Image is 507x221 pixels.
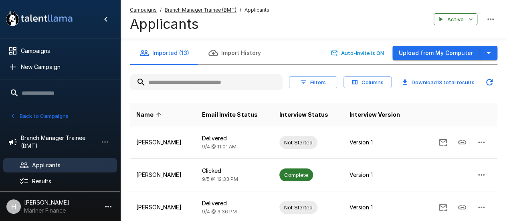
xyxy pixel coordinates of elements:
button: Imported (13) [130,42,199,64]
button: Active [434,13,477,26]
span: Interview Status [279,110,328,120]
button: Filters [289,76,337,89]
button: Upload from My Computer [392,46,480,61]
span: 9/5 @ 12:33 PM [202,176,238,182]
span: Email Invite Status [202,110,257,120]
p: Delivered [202,134,267,142]
button: Download13 total results [398,76,478,89]
span: Not Started [279,139,317,146]
button: Auto-Invite is ON [329,47,386,59]
p: Clicked [202,167,267,175]
span: Name [136,110,164,120]
p: Version 1 [349,203,408,211]
span: / [240,6,241,14]
p: Version 1 [349,138,408,146]
span: Copy Interview Link [452,203,472,210]
span: Copy Interview Link [452,138,472,145]
span: Complete [279,171,313,179]
p: Version 1 [349,171,408,179]
p: [PERSON_NAME] [136,203,189,211]
span: 9/4 @ 11:01 AM [202,144,236,150]
span: Send Invitation [433,203,452,210]
span: / [160,6,162,14]
u: Campaigns [130,7,157,13]
span: Not Started [279,204,317,211]
span: Applicants [244,6,269,14]
p: [PERSON_NAME] [136,138,189,146]
button: Updated Today - 8:47 AM [481,74,497,90]
button: Import History [199,42,271,64]
button: Columns [343,76,392,89]
span: 9/4 @ 3:36 PM [202,209,237,215]
p: Delivered [202,199,267,207]
span: Send Invitation [433,138,452,145]
h4: Applicants [130,16,269,32]
p: [PERSON_NAME] [136,171,189,179]
u: Branch Manager Trainee (BMT) [165,7,236,13]
span: Interview Version [349,110,400,120]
